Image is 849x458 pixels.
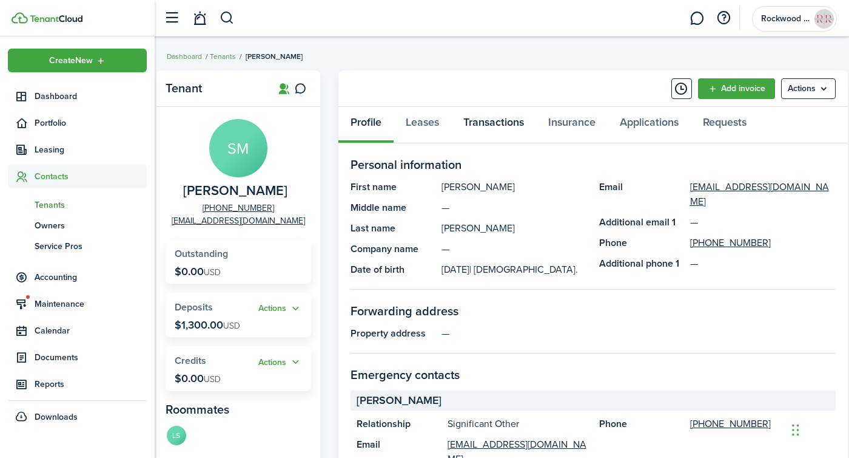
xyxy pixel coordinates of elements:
span: Service Pros [35,240,147,253]
panel-main-description: Significant Other [448,417,587,431]
span: Downloads [35,411,78,423]
a: Tenants [8,194,147,215]
avatar-text: SM [209,119,267,177]
span: Portfolio [35,117,147,129]
panel-main-title: Additional phone 1 [599,256,684,271]
panel-main-title: Email [599,180,684,209]
button: Search [220,8,235,29]
a: Insurance [536,107,608,143]
panel-main-title: Company name [351,242,435,256]
a: Tenants [210,51,236,62]
span: Maintenance [35,298,147,310]
span: Tenants [35,199,147,211]
span: USD [223,320,240,332]
panel-main-section-title: Forwarding address [351,302,836,320]
span: Calendar [35,324,147,337]
span: Rockwood Rentals [761,15,810,23]
panel-main-title: Date of birth [351,262,435,277]
panel-main-title: Property address [351,326,435,341]
a: Dashboard [8,84,147,108]
a: [EMAIL_ADDRESS][DOMAIN_NAME] [172,214,305,227]
p: $1,300.00 [175,319,240,331]
panel-main-title: Phone [599,417,684,431]
a: Reports [8,372,147,396]
span: Credits [175,354,206,367]
a: Messaging [685,3,708,34]
panel-main-title: Middle name [351,200,435,215]
span: [PERSON_NAME] [357,392,441,409]
a: Requests [691,107,759,143]
a: Dashboard [167,51,202,62]
panel-main-description: [PERSON_NAME] [441,180,587,194]
span: Deposits [175,300,213,314]
button: Open resource center [713,8,734,29]
panel-main-title: Relationship [357,417,441,431]
span: Documents [35,351,147,364]
a: Owners [8,215,147,236]
p: $0.00 [175,265,221,278]
span: USD [204,373,221,386]
panel-main-description: [DATE] [441,262,587,277]
span: Reports [35,378,147,391]
a: Applications [608,107,691,143]
panel-main-section-title: Emergency contacts [351,366,836,384]
iframe: Chat Widget [788,400,849,458]
span: | [DEMOGRAPHIC_DATA]. [469,262,578,276]
button: Open menu [781,78,836,99]
span: Leasing [35,143,147,156]
panel-main-title: Phone [599,236,684,250]
img: Rockwood Rentals [814,9,834,29]
a: Leases [394,107,451,143]
a: Service Pros [8,236,147,256]
panel-main-title: First name [351,180,435,194]
span: Contacts [35,170,147,183]
a: [PHONE_NUMBER] [203,202,274,214]
span: USD [204,266,221,279]
span: Shannon Mitchell [183,183,287,199]
span: Outstanding [175,247,228,261]
a: [PHONE_NUMBER] [690,417,771,431]
button: Open menu [8,49,147,72]
button: Open menu [258,355,302,369]
a: Add invoice [698,78,775,99]
span: Owners [35,219,147,232]
panel-main-description: — [441,326,836,341]
span: Accounting [35,271,147,284]
menu-btn: Actions [781,78,836,99]
button: Open menu [258,302,302,316]
panel-main-section-title: Personal information [351,156,836,174]
panel-main-description: [PERSON_NAME] [441,221,587,236]
img: TenantCloud [30,15,82,22]
button: Actions [258,355,302,369]
div: Drag [792,412,799,448]
a: [EMAIL_ADDRESS][DOMAIN_NAME] [690,180,836,209]
span: [PERSON_NAME] [246,51,303,62]
a: Notifications [188,3,211,34]
span: Dashboard [35,90,147,103]
span: Create New [49,56,93,65]
a: Transactions [451,107,536,143]
img: TenantCloud [12,12,28,24]
panel-main-title: Last name [351,221,435,236]
panel-main-description: — [441,242,587,256]
panel-main-title: Tenant [166,81,263,95]
a: [PHONE_NUMBER] [690,236,771,250]
button: Timeline [671,78,692,99]
p: $0.00 [175,372,221,385]
panel-main-title: Additional email 1 [599,215,684,230]
a: LS [166,425,187,449]
button: Open sidebar [160,7,183,30]
button: Actions [258,302,302,316]
avatar-text: LS [167,426,186,445]
panel-main-description: — [441,200,587,215]
panel-main-subtitle: Roommates [166,400,311,419]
